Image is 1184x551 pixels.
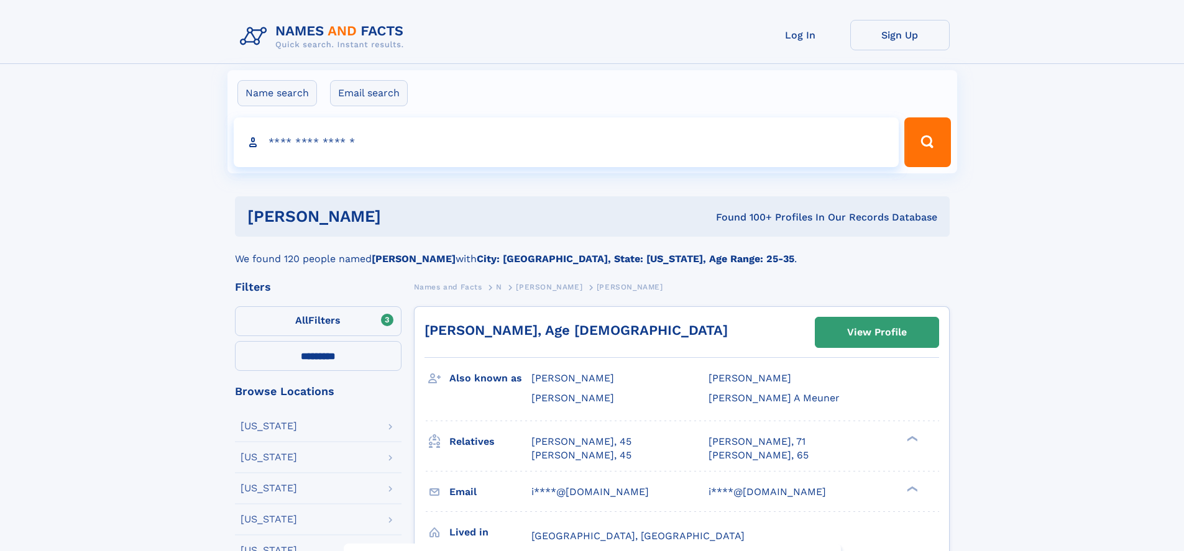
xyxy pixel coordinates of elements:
[477,253,794,265] b: City: [GEOGRAPHIC_DATA], State: [US_STATE], Age Range: 25-35
[709,392,840,404] span: [PERSON_NAME] A Meuner
[815,317,938,347] a: View Profile
[235,306,402,336] label: Filters
[847,318,907,347] div: View Profile
[235,386,402,397] div: Browse Locations
[516,283,582,291] span: [PERSON_NAME]
[516,279,582,294] a: [PERSON_NAME]
[597,283,663,291] span: [PERSON_NAME]
[235,237,950,266] div: We found 120 people named with .
[904,434,919,442] div: ❯
[234,117,899,167] input: search input
[424,322,728,338] a: [PERSON_NAME], Age [DEMOGRAPHIC_DATA]
[414,279,482,294] a: Names and Facts
[235,20,414,53] img: Logo Names and Facts
[904,485,919,493] div: ❯
[548,211,937,224] div: Found 100+ Profiles In Our Records Database
[709,435,805,449] a: [PERSON_NAME], 71
[237,80,317,106] label: Name search
[449,431,531,452] h3: Relatives
[531,449,631,462] a: [PERSON_NAME], 45
[330,80,408,106] label: Email search
[531,392,614,404] span: [PERSON_NAME]
[449,368,531,389] h3: Also known as
[295,314,308,326] span: All
[709,372,791,384] span: [PERSON_NAME]
[709,449,809,462] a: [PERSON_NAME], 65
[235,281,402,293] div: Filters
[531,435,631,449] a: [PERSON_NAME], 45
[496,279,502,294] a: N
[904,117,950,167] button: Search Button
[531,372,614,384] span: [PERSON_NAME]
[241,421,297,431] div: [US_STATE]
[850,20,950,50] a: Sign Up
[241,483,297,493] div: [US_STATE]
[241,514,297,524] div: [US_STATE]
[372,253,456,265] b: [PERSON_NAME]
[449,522,531,543] h3: Lived in
[531,530,745,542] span: [GEOGRAPHIC_DATA], [GEOGRAPHIC_DATA]
[496,283,502,291] span: N
[449,481,531,503] h3: Email
[751,20,850,50] a: Log In
[247,209,549,224] h1: [PERSON_NAME]
[241,452,297,462] div: [US_STATE]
